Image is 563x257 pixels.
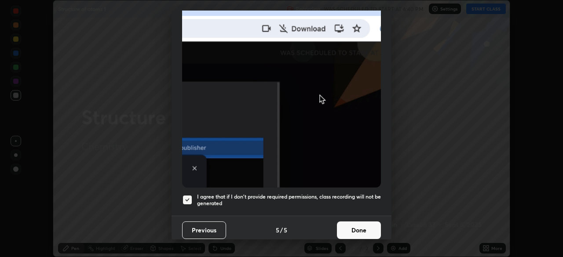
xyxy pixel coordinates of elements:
[182,221,226,239] button: Previous
[337,221,381,239] button: Done
[284,225,287,235] h4: 5
[280,225,283,235] h4: /
[276,225,279,235] h4: 5
[197,193,381,207] h5: I agree that if I don't provide required permissions, class recording will not be generated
